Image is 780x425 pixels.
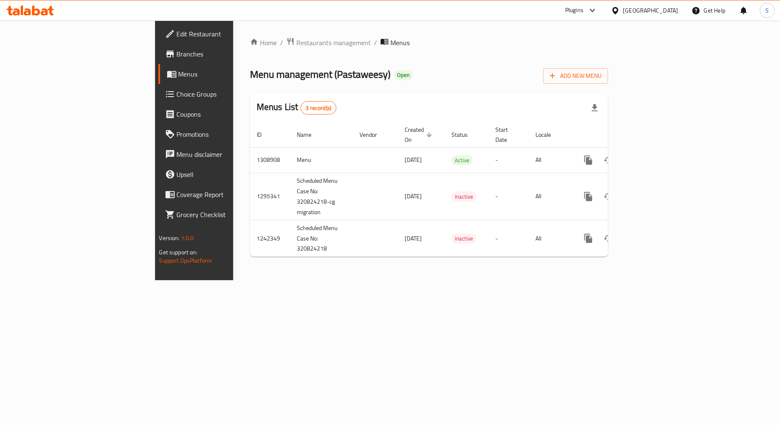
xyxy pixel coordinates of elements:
[390,38,410,48] span: Menus
[565,5,584,15] div: Plugins
[177,89,279,99] span: Choice Groups
[177,29,279,39] span: Edit Restaurant
[158,144,285,164] a: Menu disclaimer
[529,220,572,257] td: All
[451,192,477,202] span: Inactive
[177,189,279,200] span: Coverage Report
[451,234,477,243] span: Inactive
[451,155,473,165] div: Active
[535,130,562,140] span: Locale
[451,156,473,165] span: Active
[158,84,285,104] a: Choice Groups
[529,173,572,220] td: All
[374,38,377,48] li: /
[623,6,678,15] div: [GEOGRAPHIC_DATA]
[495,125,519,145] span: Start Date
[766,6,769,15] span: S
[158,205,285,225] a: Grocery Checklist
[489,173,529,220] td: -
[529,147,572,173] td: All
[405,233,422,244] span: [DATE]
[599,187,619,207] button: Change Status
[405,154,422,165] span: [DATE]
[359,130,388,140] span: Vendor
[177,109,279,119] span: Coupons
[579,150,599,170] button: more
[257,130,273,140] span: ID
[177,49,279,59] span: Branches
[451,130,479,140] span: Status
[296,38,371,48] span: Restaurants management
[177,149,279,159] span: Menu disclaimer
[290,173,353,220] td: Scheduled Menu Case No: 320824218-cg migration
[489,147,529,173] td: -
[543,68,608,84] button: Add New Menu
[579,228,599,248] button: more
[158,164,285,184] a: Upsell
[301,101,337,115] div: Total records count
[489,220,529,257] td: -
[257,101,336,115] h2: Menus List
[405,125,435,145] span: Created On
[158,184,285,205] a: Coverage Report
[158,24,285,44] a: Edit Restaurant
[451,234,477,244] div: Inactive
[405,191,422,202] span: [DATE]
[572,122,665,148] th: Actions
[579,187,599,207] button: more
[599,228,619,248] button: Change Status
[550,71,602,81] span: Add New Menu
[159,255,212,266] a: Support.OpsPlatform
[297,130,322,140] span: Name
[451,192,477,202] div: Inactive
[177,169,279,179] span: Upsell
[394,72,413,79] span: Open
[394,70,413,80] div: Open
[177,129,279,139] span: Promotions
[250,65,390,84] span: Menu management ( Pastaweesy )
[290,220,353,257] td: Scheduled Menu Case No: 320824218
[301,104,336,112] span: 3 record(s)
[158,64,285,84] a: Menus
[250,37,608,48] nav: breadcrumb
[599,150,619,170] button: Change Status
[181,233,194,243] span: 1.0.0
[585,98,605,118] div: Export file
[159,233,180,243] span: Version:
[178,69,279,79] span: Menus
[158,104,285,124] a: Coupons
[159,247,198,258] span: Get support on:
[250,122,665,257] table: enhanced table
[290,147,353,173] td: Menu
[177,210,279,220] span: Grocery Checklist
[286,37,371,48] a: Restaurants management
[158,124,285,144] a: Promotions
[158,44,285,64] a: Branches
